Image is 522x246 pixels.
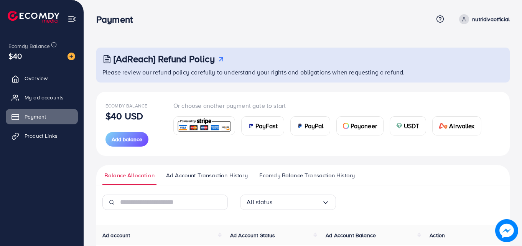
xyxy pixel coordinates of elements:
[255,121,278,130] span: PayFast
[404,121,420,130] span: USDT
[68,53,75,60] img: image
[272,196,322,208] input: Search for option
[114,53,215,64] h3: [AdReach] Refund Policy
[173,101,487,110] p: Or choose another payment gate to start
[25,94,64,101] span: My ad accounts
[105,102,147,109] span: Ecomdy Balance
[6,71,78,86] a: Overview
[8,42,50,50] span: Ecomdy Balance
[25,132,58,140] span: Product Links
[8,50,22,61] span: $40
[176,117,232,134] img: card
[241,116,284,135] a: cardPayFast
[472,15,510,24] p: nutridivaofficial
[112,135,142,143] span: Add balance
[449,121,474,130] span: Airwallex
[390,116,426,135] a: cardUSDT
[343,123,349,129] img: card
[495,219,518,242] img: image
[68,15,76,23] img: menu
[25,113,46,121] span: Payment
[240,195,336,210] div: Search for option
[102,231,130,239] span: Ad account
[456,14,510,24] a: nutridivaofficial
[173,116,235,135] a: card
[439,123,448,129] img: card
[297,123,303,129] img: card
[326,231,376,239] span: Ad Account Balance
[432,116,481,135] a: cardAirwallex
[8,11,59,23] img: logo
[290,116,330,135] a: cardPayPal
[230,231,275,239] span: Ad Account Status
[351,121,377,130] span: Payoneer
[6,90,78,105] a: My ad accounts
[430,231,445,239] span: Action
[25,74,48,82] span: Overview
[105,111,143,121] p: $40 USD
[6,109,78,124] a: Payment
[259,171,355,180] span: Ecomdy Balance Transaction History
[248,123,254,129] img: card
[166,171,248,180] span: Ad Account Transaction History
[104,171,155,180] span: Balance Allocation
[105,132,148,147] button: Add balance
[396,123,402,129] img: card
[6,128,78,144] a: Product Links
[305,121,324,130] span: PayPal
[247,196,272,208] span: All status
[96,14,139,25] h3: Payment
[336,116,384,135] a: cardPayoneer
[102,68,505,77] p: Please review our refund policy carefully to understand your rights and obligations when requesti...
